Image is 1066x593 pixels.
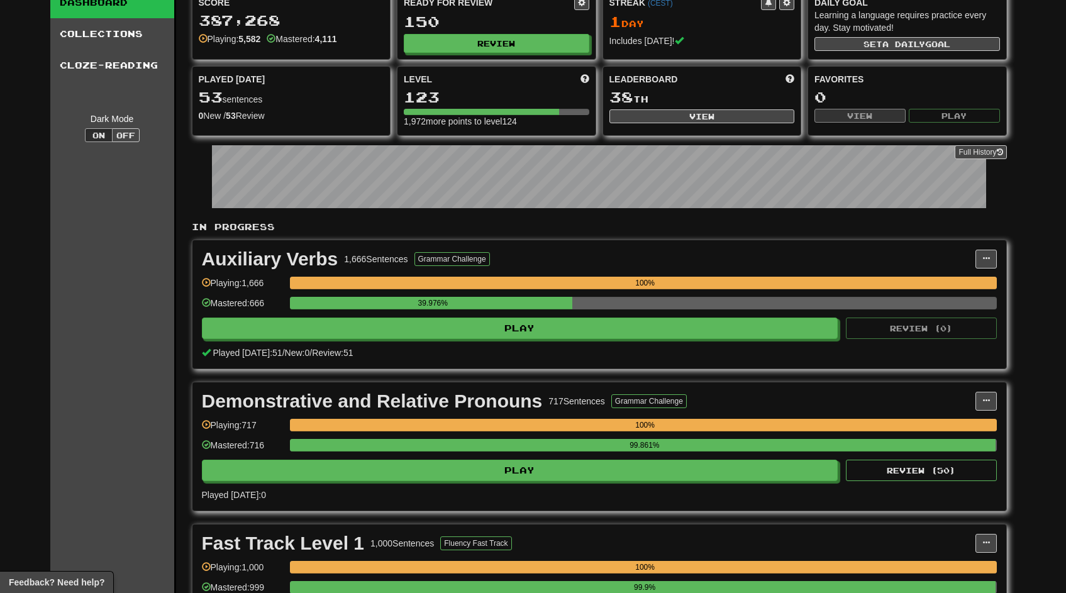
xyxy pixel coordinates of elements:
div: 387,268 [199,13,384,28]
div: 100% [294,277,997,289]
div: 1,000 Sentences [370,537,434,550]
div: 1,666 Sentences [344,253,408,265]
div: 99.861% [294,439,996,452]
div: Mastered: 666 [202,297,284,318]
span: Open feedback widget [9,576,104,589]
div: Playing: 1,666 [202,277,284,297]
div: Playing: [199,33,261,45]
span: 38 [609,88,633,106]
button: View [609,109,795,123]
button: Grammar Challenge [611,394,687,408]
div: Learning a language requires practice every day. Stay motivated! [814,9,1000,34]
strong: 5,582 [238,34,260,44]
p: In Progress [192,221,1007,233]
span: 1 [609,13,621,30]
span: Played [DATE]: 51 [213,348,282,358]
div: Playing: 717 [202,419,284,440]
div: 0 [814,89,1000,105]
span: Played [DATE]: 0 [202,490,266,500]
div: Demonstrative and Relative Pronouns [202,392,543,411]
strong: 0 [199,111,204,121]
div: Day [609,14,795,30]
div: 1,972 more points to level 124 [404,115,589,128]
div: 717 Sentences [548,395,605,407]
div: Fast Track Level 1 [202,534,365,553]
div: Playing: 1,000 [202,561,284,582]
span: Level [404,73,432,86]
button: Review [404,34,589,53]
span: / [282,348,285,358]
div: Includes [DATE]! [609,35,795,47]
button: Play [909,109,1000,123]
div: 100% [294,561,997,574]
span: This week in points, UTC [786,73,794,86]
div: Mastered: [267,33,336,45]
strong: 4,111 [315,34,337,44]
div: 100% [294,419,997,431]
span: New: 0 [285,348,310,358]
span: Review: 51 [312,348,353,358]
span: 53 [199,88,223,106]
div: 39.976% [294,297,572,309]
a: Collections [50,18,174,50]
button: Play [202,318,838,339]
a: Cloze-Reading [50,50,174,81]
div: Favorites [814,73,1000,86]
div: Auxiliary Verbs [202,250,338,269]
button: Fluency Fast Track [440,536,511,550]
span: Played [DATE] [199,73,265,86]
button: Review (50) [846,460,997,481]
div: 150 [404,14,589,30]
button: Off [112,128,140,142]
button: View [814,109,906,123]
div: th [609,89,795,106]
a: Full History [955,145,1006,159]
button: Play [202,460,838,481]
div: Dark Mode [60,113,165,125]
div: 123 [404,89,589,105]
div: Mastered: 716 [202,439,284,460]
button: Grammar Challenge [414,252,490,266]
button: On [85,128,113,142]
strong: 53 [226,111,236,121]
button: Review (0) [846,318,997,339]
div: sentences [199,89,384,106]
span: a daily [882,40,925,48]
button: Seta dailygoal [814,37,1000,51]
div: New / Review [199,109,384,122]
span: / [309,348,312,358]
span: Leaderboard [609,73,678,86]
span: Score more points to level up [580,73,589,86]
